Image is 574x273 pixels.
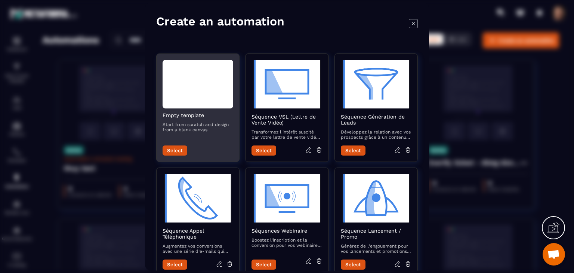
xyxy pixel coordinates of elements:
h2: Empty template [163,112,233,118]
button: Select [251,145,276,156]
button: Select [251,260,276,270]
p: Transformez l'intérêt suscité par votre lettre de vente vidéo en actions concrètes avec des e-mai... [251,129,322,140]
p: Développez la relation avec vos prospects grâce à un contenu attractif qui les accompagne vers la... [341,129,411,140]
h2: Séquences Webinaire [251,228,322,234]
h2: Séquence Appel Téléphonique [163,228,233,240]
img: automation-objective-icon [163,174,233,223]
button: Select [341,145,365,156]
h4: Create an automation [156,14,284,29]
p: Générez de l'engouement pour vos lancements et promotions avec une séquence d’e-mails captivante ... [341,243,411,254]
h2: Séquence Génération de Leads [341,114,411,126]
img: automation-objective-icon [251,60,322,108]
img: automation-objective-icon [251,174,322,223]
img: automation-objective-icon [341,60,411,108]
p: Augmentez vos conversions avec une série d’e-mails qui préparent et suivent vos appels commerciaux [163,243,233,254]
h2: Séquence VSL (Lettre de Vente Vidéo) [251,114,322,126]
button: Select [163,145,187,156]
h2: Séquence Lancement / Promo [341,228,411,240]
button: Select [163,260,187,270]
div: Mở cuộc trò chuyện [543,243,565,266]
p: Boostez l'inscription et la conversion pour vos webinaires avec des e-mails qui informent, rappel... [251,237,322,248]
button: Select [341,260,365,270]
p: Start from scratch and design from a blank canvas [163,122,233,132]
img: automation-objective-icon [341,174,411,223]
